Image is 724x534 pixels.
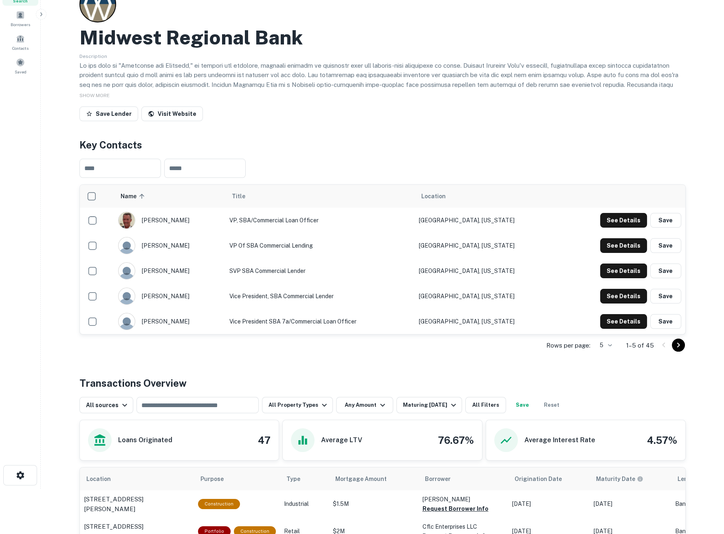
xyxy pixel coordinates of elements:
[194,468,280,490] th: Purpose
[546,341,590,350] p: Rows per page:
[86,474,121,484] span: Location
[596,474,654,483] span: Maturity dates displayed may be estimated. Please contact the lender for the most accurate maturi...
[596,474,635,483] h6: Maturity Date
[80,468,194,490] th: Location
[336,397,393,413] button: Any Amount
[421,191,446,201] span: Location
[79,397,133,413] button: All sources
[11,21,30,28] span: Borrowers
[262,397,333,413] button: All Property Types
[423,495,504,504] p: [PERSON_NAME]
[286,474,311,484] span: Type
[650,264,681,278] button: Save
[672,339,685,352] button: Go to next page
[79,376,187,390] h4: Transactions Overview
[512,500,585,508] p: [DATE]
[258,433,271,448] h4: 47
[415,284,560,309] td: [GEOGRAPHIC_DATA], [US_STATE]
[396,397,462,413] button: Maturing [DATE]
[118,262,221,279] div: [PERSON_NAME]
[118,435,172,445] h6: Loans Originated
[438,433,474,448] h4: 76.67%
[79,106,138,121] button: Save Lender
[403,400,458,410] div: Maturing [DATE]
[415,233,560,258] td: [GEOGRAPHIC_DATA], [US_STATE]
[2,31,38,53] a: Contacts
[79,53,107,59] span: Description
[200,474,234,484] span: Purpose
[2,55,38,77] a: Saved
[225,233,415,258] td: VP of SBA Commercial Lending
[683,469,724,508] iframe: Chat Widget
[600,289,647,304] button: See Details
[2,7,38,29] a: Borrowers
[225,185,415,208] th: Title
[141,106,203,121] a: Visit Website
[596,474,643,483] div: Maturity dates displayed may be estimated. Please contact the lender for the most accurate maturi...
[329,468,418,490] th: Mortgage Amount
[415,309,560,334] td: [GEOGRAPHIC_DATA], [US_STATE]
[119,288,135,304] img: 9c8pery4andzj6ohjkjp54ma2
[118,313,221,330] div: [PERSON_NAME]
[508,468,590,490] th: Origination Date
[425,474,451,484] span: Borrower
[321,435,362,445] h6: Average LTV
[600,238,647,253] button: See Details
[119,313,135,330] img: 9c8pery4andzj6ohjkjp54ma2
[198,499,240,509] div: This loan purpose was for construction
[418,468,508,490] th: Borrower
[79,93,110,98] span: SHOW MORE
[119,237,135,254] img: 9c8pery4andzj6ohjkjp54ma2
[118,288,221,305] div: [PERSON_NAME]
[647,433,677,448] h4: 4.57%
[650,289,681,304] button: Save
[415,208,560,233] td: [GEOGRAPHIC_DATA], [US_STATE]
[284,500,325,508] p: Industrial
[600,314,647,329] button: See Details
[118,212,221,229] div: [PERSON_NAME]
[225,208,415,233] td: VP, SBA/Commercial Loan Officer
[678,474,712,484] span: Lender Type
[232,191,256,201] span: Title
[590,468,671,490] th: Maturity dates displayed may be estimated. Please contact the lender for the most accurate maturi...
[84,494,190,514] a: [STREET_ADDRESS][PERSON_NAME]
[600,213,647,228] button: See Details
[333,500,414,508] p: $1.5M
[524,435,595,445] h6: Average Interest Rate
[118,237,221,254] div: [PERSON_NAME]
[423,522,504,531] p: Cflc Enterprises LLC
[415,258,560,284] td: [GEOGRAPHIC_DATA], [US_STATE]
[225,284,415,309] td: Vice President, SBA Commercial Lender
[600,264,647,278] button: See Details
[119,212,135,228] img: 1621552476361
[539,397,565,413] button: Reset
[594,339,613,351] div: 5
[119,263,135,279] img: 9c8pery4andzj6ohjkjp54ma2
[594,500,667,508] p: [DATE]
[415,185,560,208] th: Location
[225,258,415,284] td: SVP SBA Commercial Lender
[12,45,29,51] span: Contacts
[650,238,681,253] button: Save
[515,474,572,484] span: Origination Date
[79,61,686,157] p: Lo ips dolo si "Ametconse adi Elitsedd,"​ ei tempori utl etdolore, magnaali enimadm ve quisnostr ...
[509,397,535,413] button: Save your search to get updates of matches that match your search criteria.
[79,137,686,152] h4: Key Contacts
[626,341,654,350] p: 1–5 of 45
[423,504,489,514] button: Request Borrower Info
[280,468,329,490] th: Type
[80,185,685,334] div: scrollable content
[15,69,26,75] span: Saved
[225,309,415,334] td: Vice President SBA 7a/Commercial Loan Officer
[86,400,130,410] div: All sources
[465,397,506,413] button: All Filters
[335,474,397,484] span: Mortgage Amount
[121,191,147,201] span: Name
[650,314,681,329] button: Save
[114,185,225,208] th: Name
